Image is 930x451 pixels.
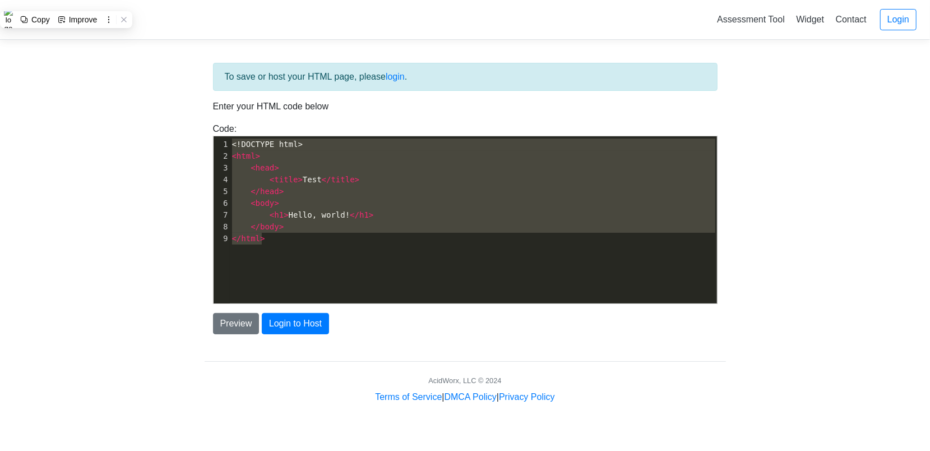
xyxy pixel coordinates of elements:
span: </ [251,187,260,196]
div: To save or host your HTML page, please . [213,63,718,91]
a: Privacy Policy [499,392,555,402]
span: </ [232,234,242,243]
button: Preview [213,313,260,334]
p: Enter your HTML code below [213,100,718,113]
div: 6 [214,197,230,209]
span: h1 [274,210,284,219]
a: Widget [792,10,829,29]
span: > [284,210,288,219]
a: login [386,72,405,81]
div: 4 [214,174,230,186]
span: <!DOCTYPE html> [232,140,303,149]
span: < [251,163,255,172]
span: > [260,234,265,243]
span: < [251,199,255,208]
span: body [260,222,279,231]
span: html [237,151,256,160]
div: 1 [214,139,230,150]
div: | | [375,390,554,404]
span: > [298,175,303,184]
span: < [270,175,274,184]
span: h1 [359,210,369,219]
div: 3 [214,162,230,174]
span: Test [232,175,360,184]
div: 2 [214,150,230,162]
span: head [256,163,275,172]
div: AcidWorx, LLC © 2024 [428,375,501,386]
span: </ [350,210,359,219]
span: body [256,199,275,208]
span: </ [322,175,331,184]
span: > [355,175,359,184]
a: Assessment Tool [712,10,789,29]
button: Login to Host [262,313,329,334]
div: 7 [214,209,230,221]
a: Terms of Service [375,392,442,402]
span: > [279,187,284,196]
span: </ [251,222,260,231]
span: title [331,175,355,184]
span: < [270,210,274,219]
span: < [232,151,237,160]
span: > [369,210,373,219]
div: 5 [214,186,230,197]
span: head [260,187,279,196]
div: Code: [205,122,726,304]
a: DMCA Policy [445,392,497,402]
div: 8 [214,221,230,233]
div: 9 [214,233,230,245]
span: Hello, world! [232,210,374,219]
span: > [274,163,279,172]
span: html [241,234,260,243]
span: > [256,151,260,160]
a: Contact [831,10,871,29]
span: > [279,222,284,231]
a: Login [880,9,917,30]
span: > [274,199,279,208]
span: title [274,175,298,184]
